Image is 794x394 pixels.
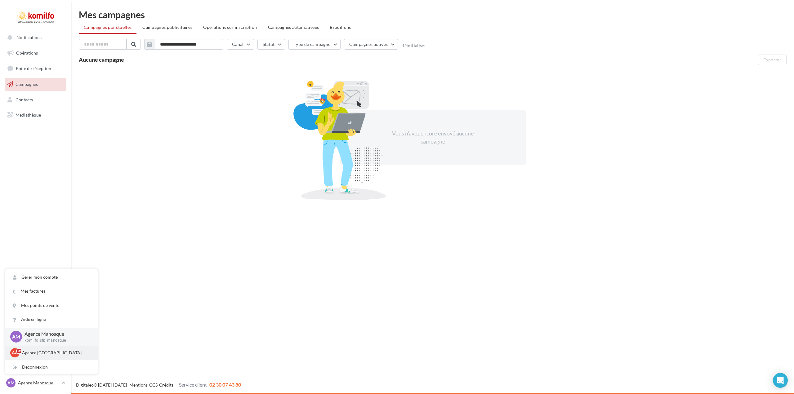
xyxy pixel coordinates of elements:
button: Notifications [4,31,65,44]
span: © [DATE]-[DATE] - - - [76,382,241,387]
p: Agence Manosque [25,330,88,338]
a: Opérations [4,46,68,60]
div: Open Intercom Messenger [773,373,788,388]
span: Boîte de réception [16,66,51,71]
a: Crédits [159,382,173,387]
a: AM Agence Manosque [5,377,66,389]
span: AM [12,333,20,340]
div: Vous n'avez encore envoyé aucune campagne [379,130,486,145]
div: Déconnexion [5,360,98,374]
button: Réinitialiser [401,43,426,48]
a: Médiathèque [4,108,68,122]
a: Mes factures [5,284,98,298]
span: Contacts [16,97,33,102]
p: komilfo-sfp-manosque [25,338,88,343]
a: Boîte de réception [4,62,68,75]
a: Gérer mon compte [5,270,98,284]
a: Campagnes [4,78,68,91]
a: Mes points de vente [5,299,98,312]
span: AA [12,350,18,356]
span: Campagnes automatisées [268,24,319,30]
span: Brouillons [330,24,351,30]
span: Médiathèque [16,112,41,117]
span: Campagnes actives [349,42,388,47]
span: Campagnes [16,82,38,87]
a: Mentions [129,382,148,387]
div: Mes campagnes [79,10,787,19]
button: Campagnes actives [344,39,398,50]
a: CGS [149,382,158,387]
button: Statut [257,39,285,50]
span: 02 30 07 43 80 [209,382,241,387]
button: Type de campagne [288,39,341,50]
a: Aide en ligne [5,312,98,326]
p: Agence Manosque [18,380,59,386]
a: Contacts [4,93,68,106]
button: Canal [227,39,254,50]
span: Aucune campagne [79,56,124,63]
p: Agence [GEOGRAPHIC_DATA] [22,350,90,356]
a: Digitaleo [76,382,94,387]
span: Service client [179,382,207,387]
button: Exporter [758,55,787,65]
span: AM [7,380,15,386]
span: Campagnes publicitaires [142,24,192,30]
span: Notifications [16,35,42,40]
span: Opérations [16,50,38,55]
span: Operations sur inscription [203,24,257,30]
